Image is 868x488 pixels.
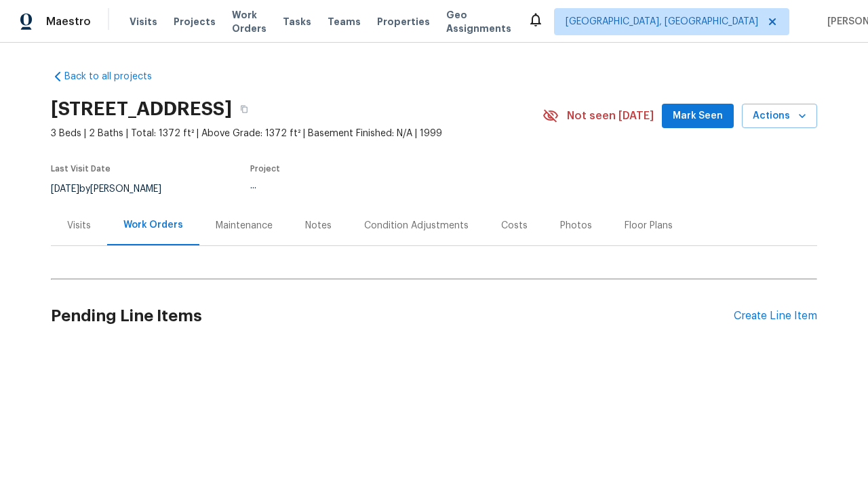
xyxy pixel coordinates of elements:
[51,184,79,194] span: [DATE]
[625,219,673,232] div: Floor Plans
[734,310,817,323] div: Create Line Item
[123,218,183,232] div: Work Orders
[662,104,734,129] button: Mark Seen
[232,97,256,121] button: Copy Address
[130,15,157,28] span: Visits
[51,181,178,197] div: by [PERSON_NAME]
[560,219,592,232] div: Photos
[216,219,273,232] div: Maintenance
[51,165,111,173] span: Last Visit Date
[305,219,332,232] div: Notes
[51,127,542,140] span: 3 Beds | 2 Baths | Total: 1372 ft² | Above Grade: 1372 ft² | Basement Finished: N/A | 1999
[67,219,91,232] div: Visits
[567,109,654,123] span: Not seen [DATE]
[174,15,216,28] span: Projects
[51,285,734,348] h2: Pending Line Items
[566,15,758,28] span: [GEOGRAPHIC_DATA], [GEOGRAPHIC_DATA]
[46,15,91,28] span: Maestro
[364,219,469,232] div: Condition Adjustments
[328,15,361,28] span: Teams
[753,108,806,125] span: Actions
[51,102,232,116] h2: [STREET_ADDRESS]
[250,165,280,173] span: Project
[446,8,511,35] span: Geo Assignments
[377,15,430,28] span: Properties
[742,104,817,129] button: Actions
[250,181,511,190] div: ...
[232,8,267,35] span: Work Orders
[51,70,181,83] a: Back to all projects
[501,219,528,232] div: Costs
[673,108,723,125] span: Mark Seen
[283,17,311,26] span: Tasks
